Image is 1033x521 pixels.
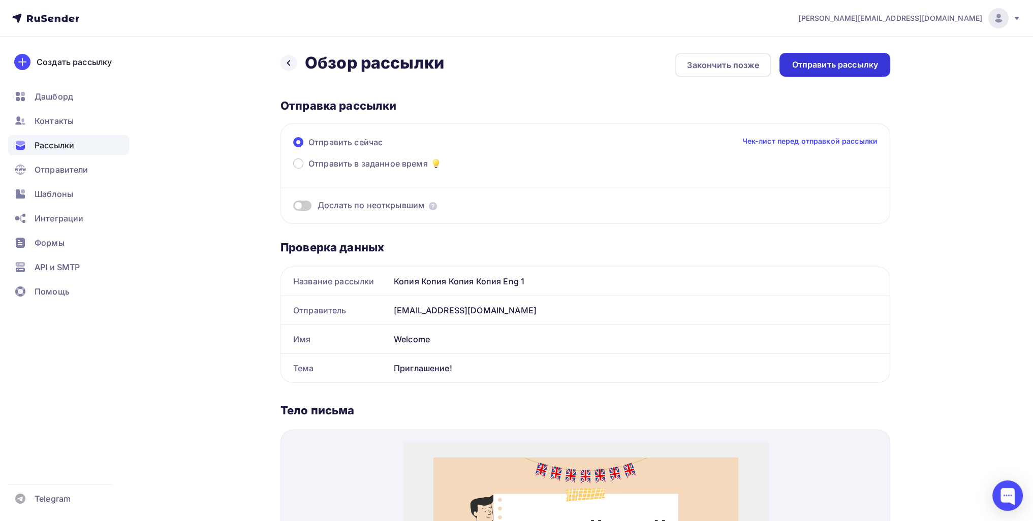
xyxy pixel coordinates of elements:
[8,111,129,131] a: Контакты
[8,135,129,155] a: Рассылки
[281,325,390,353] div: Имя
[35,493,71,505] span: Telegram
[35,237,65,249] span: Формы
[281,267,390,296] div: Название рассылки
[390,296,890,324] div: [EMAIL_ADDRESS][DOMAIN_NAME]
[318,200,425,211] span: Дослать по неоткрывшим
[687,59,759,71] div: Закончить позже
[792,59,878,71] div: Отправить рассылку
[123,422,242,430] a: Отменить подписку на эту рассылку
[8,184,129,204] a: Шаблоны
[35,285,70,298] span: Помощь
[280,99,890,113] div: Отправка рассылки
[280,240,890,254] div: Проверка данных
[390,267,890,296] div: Копия Копия Копия Копия Eng 1
[35,164,88,176] span: Отправители
[281,296,390,324] div: Отправитель
[46,238,320,267] div: Вам пришло приглашение на интенсив по быстрому запоминанию английских слов за 30 часов
[390,354,890,382] div: Приглашение!
[742,136,878,146] a: Чек-лист перед отправкой рассылки
[280,403,890,417] div: Тело письма
[35,139,74,151] span: Рассылки
[35,90,73,103] span: Дашборд
[798,13,982,23] span: [PERSON_NAME][EMAIL_ADDRESS][DOMAIN_NAME]
[281,354,390,382] div: Тема
[308,157,428,170] span: Отправить в заданное время
[46,202,320,223] div: Приглашаем на урок английского!
[46,379,320,431] div: МАСТЕР-КЛАСС БЕСПЛАТНЫЙ И ОГРАНИЧЕН ПО ВРЕМЕНИ Если вы не хотите получать эту рассылку, вы можете
[390,325,890,353] div: Welcome
[151,290,213,316] a: Перейти
[8,233,129,253] a: Формы
[308,136,383,148] span: Отправить сейчас
[798,8,1021,28] a: [PERSON_NAME][EMAIL_ADDRESS][DOMAIN_NAME]
[305,53,444,73] h2: Обзор рассылки
[30,15,335,187] img: _2020.png
[35,261,80,273] span: API и SMTP
[8,86,129,107] a: Дашборд
[8,159,129,180] a: Отправители
[35,188,73,200] span: Шаблоны
[35,212,83,224] span: Интеграции
[35,115,74,127] span: Контакты
[37,56,112,68] div: Создать рассылку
